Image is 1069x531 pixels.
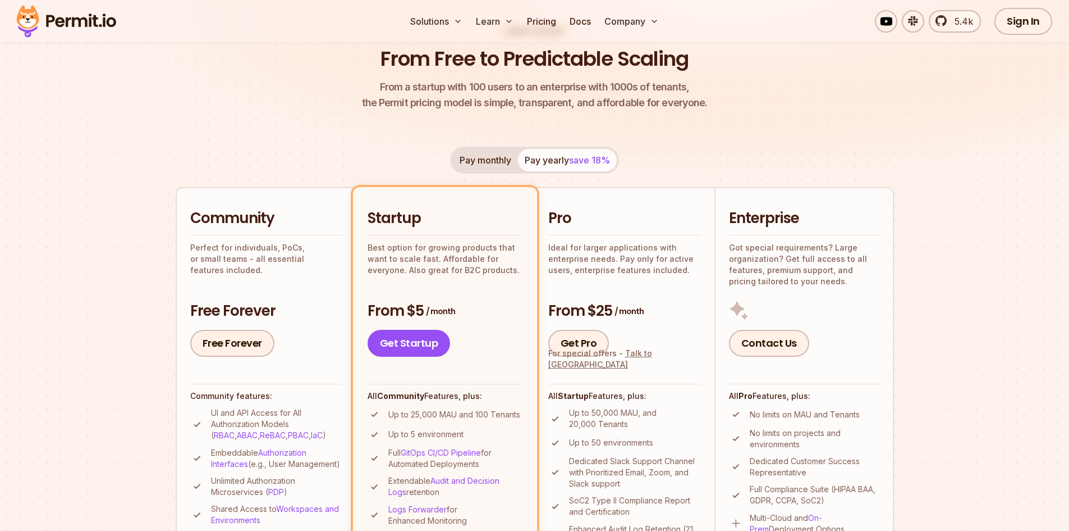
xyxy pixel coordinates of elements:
[288,430,309,440] a: PBAC
[569,456,701,489] p: Dedicated Slack Support Channel with Prioritized Email, Zoom, and Slack support
[260,430,286,440] a: ReBAC
[406,10,467,33] button: Solutions
[388,475,522,498] p: Extendable retention
[948,15,973,28] span: 5.4k
[368,242,522,276] p: Best option for growing products that want to scale fast. Affordable for everyone. Also great for...
[388,476,499,497] a: Audit and Decision Logs
[211,447,342,470] p: Embeddable (e.g., User Management)
[311,430,323,440] a: IaC
[729,330,809,357] a: Contact Us
[190,330,274,357] a: Free Forever
[565,10,595,33] a: Docs
[211,503,342,526] p: Shared Access to
[548,348,701,370] div: For special offers -
[211,407,342,441] p: UI and API Access for All Authorization Models ( , , , , )
[368,330,451,357] a: Get Startup
[548,208,701,229] h2: Pro
[211,475,342,498] p: Unlimited Authorization Microservices ( )
[453,149,518,171] button: Pay monthly
[377,391,424,401] strong: Community
[190,301,342,321] h3: Free Forever
[368,208,522,229] h2: Startup
[729,391,879,402] h4: All Features, plus:
[569,495,701,518] p: SoC2 Type II Compliance Report and Certification
[569,437,653,448] p: Up to 50 environments
[237,430,258,440] a: ABAC
[211,448,306,469] a: Authorization Interfaces
[368,301,522,321] h3: From $5
[268,487,284,497] a: PDP
[388,504,522,527] p: for Enhanced Monitoring
[380,45,689,73] h1: From Free to Predictable Scaling
[522,10,561,33] a: Pricing
[750,409,860,420] p: No limits on MAU and Tenants
[11,2,121,40] img: Permit logo
[362,79,708,95] span: From a startup with 100 users to an enterprise with 1000s of tenants,
[388,429,464,440] p: Up to 5 environment
[388,505,447,514] a: Logs Forwarder
[548,330,609,357] a: Get Pro
[401,448,481,457] a: GitOps CI/CD Pipeline
[750,484,879,506] p: Full Compliance Suite (HIPAA BAA, GDPR, CCPA, SoC2)
[214,430,235,440] a: RBAC
[994,8,1052,35] a: Sign In
[548,301,701,321] h3: From $25
[471,10,518,33] button: Learn
[388,447,522,470] p: Full for Automated Deployments
[190,242,342,276] p: Perfect for individuals, PoCs, or small teams - all essential features included.
[614,306,644,317] span: / month
[600,10,663,33] button: Company
[569,407,701,430] p: Up to 50,000 MAU, and 20,000 Tenants
[729,208,879,229] h2: Enterprise
[750,428,879,450] p: No limits on projects and environments
[548,242,701,276] p: Ideal for larger applications with enterprise needs. Pay only for active users, enterprise featur...
[388,409,520,420] p: Up to 25,000 MAU and 100 Tenants
[729,242,879,287] p: Got special requirements? Large organization? Get full access to all features, premium support, a...
[190,391,342,402] h4: Community features:
[548,391,701,402] h4: All Features, plus:
[362,79,708,111] p: the Permit pricing model is simple, transparent, and affordable for everyone.
[426,306,455,317] span: / month
[368,391,522,402] h4: All Features, plus:
[750,456,879,478] p: Dedicated Customer Success Representative
[738,391,753,401] strong: Pro
[190,208,342,229] h2: Community
[929,10,981,33] a: 5.4k
[558,391,589,401] strong: Startup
